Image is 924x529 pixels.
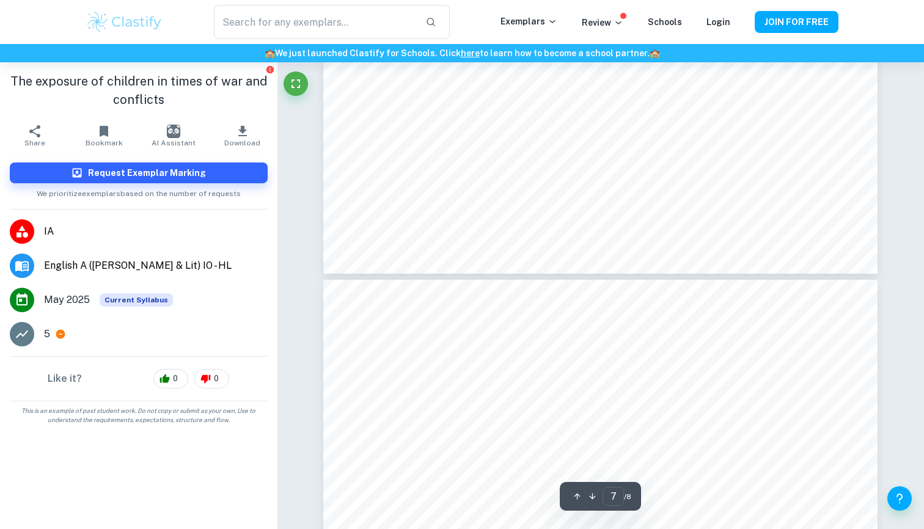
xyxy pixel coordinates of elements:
span: Bookmark [86,139,123,147]
p: Exemplars [501,15,557,28]
div: 0 [194,369,229,389]
h6: Like it? [48,371,82,386]
span: AI Assistant [152,139,196,147]
span: / 8 [624,491,631,502]
a: here [461,48,480,58]
button: Bookmark [69,119,138,153]
img: AI Assistant [167,125,180,138]
img: Clastify logo [86,10,163,34]
a: Login [706,17,730,27]
span: We prioritize exemplars based on the number of requests [37,183,241,199]
span: 🏫 [650,48,660,58]
a: Schools [648,17,682,27]
button: JOIN FOR FREE [755,11,838,33]
h1: The exposure of children in times of war and conflicts [10,72,268,109]
button: AI Assistant [139,119,208,153]
button: Report issue [266,65,275,74]
button: Fullscreen [284,71,308,96]
span: 0 [166,373,185,385]
span: Current Syllabus [100,293,173,307]
p: Review [582,16,623,29]
input: Search for any exemplars... [214,5,416,39]
span: 🏫 [265,48,275,58]
span: Share [24,139,45,147]
button: Download [208,119,277,153]
button: Request Exemplar Marking [10,162,268,183]
span: 0 [207,373,226,385]
span: This is an example of past student work. Do not copy or submit as your own. Use to understand the... [5,406,273,425]
p: 5 [44,327,50,341]
span: IA [44,224,268,239]
button: Help and Feedback [887,486,912,511]
span: English A ([PERSON_NAME] & Lit) IO - HL [44,258,268,273]
div: This exemplar is based on the current syllabus. Feel free to refer to it for inspiration/ideas wh... [100,293,173,307]
span: May 2025 [44,293,90,307]
div: 0 [153,369,188,389]
h6: Request Exemplar Marking [88,166,206,180]
span: Download [224,139,260,147]
h6: We just launched Clastify for Schools. Click to learn how to become a school partner. [2,46,922,60]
